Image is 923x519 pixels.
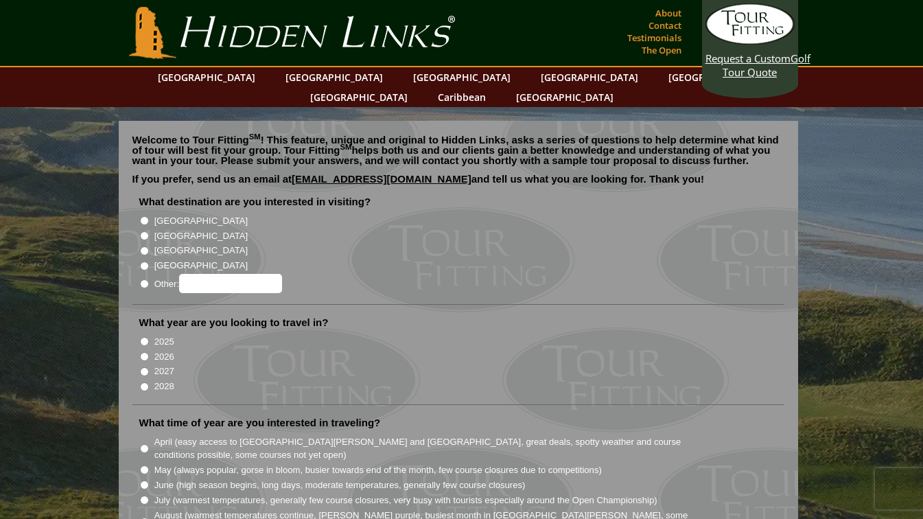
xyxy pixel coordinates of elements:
[662,67,773,87] a: [GEOGRAPHIC_DATA]
[638,41,685,60] a: The Open
[154,244,248,257] label: [GEOGRAPHIC_DATA]
[534,67,645,87] a: [GEOGRAPHIC_DATA]
[624,28,685,47] a: Testimonials
[154,463,602,477] label: May (always popular, gorse in bloom, busier towards end of the month, few course closures due to ...
[652,3,685,23] a: About
[705,3,795,79] a: Request a CustomGolf Tour Quote
[154,350,174,364] label: 2026
[154,435,706,462] label: April (easy access to [GEOGRAPHIC_DATA][PERSON_NAME] and [GEOGRAPHIC_DATA], great deals, spotty w...
[139,316,329,330] label: What year are you looking to travel in?
[705,51,791,65] span: Request a Custom
[154,380,174,393] label: 2028
[132,135,784,165] p: Welcome to Tour Fitting ! This feature, unique and original to Hidden Links, asks a series of que...
[132,174,784,194] p: If you prefer, send us an email at and tell us what you are looking for. Thank you!
[292,173,471,185] a: [EMAIL_ADDRESS][DOMAIN_NAME]
[151,67,262,87] a: [GEOGRAPHIC_DATA]
[154,259,248,273] label: [GEOGRAPHIC_DATA]
[154,335,174,349] label: 2025
[340,143,352,151] sup: SM
[154,214,248,228] label: [GEOGRAPHIC_DATA]
[279,67,390,87] a: [GEOGRAPHIC_DATA]
[509,87,620,107] a: [GEOGRAPHIC_DATA]
[249,132,261,141] sup: SM
[645,16,685,35] a: Contact
[139,195,371,209] label: What destination are you interested in visiting?
[154,274,282,293] label: Other:
[139,416,381,430] label: What time of year are you interested in traveling?
[154,229,248,243] label: [GEOGRAPHIC_DATA]
[154,365,174,378] label: 2027
[154,478,526,492] label: June (high season begins, long days, moderate temperatures, generally few course closures)
[303,87,414,107] a: [GEOGRAPHIC_DATA]
[431,87,493,107] a: Caribbean
[179,274,282,293] input: Other:
[154,494,657,507] label: July (warmest temperatures, generally few course closures, very busy with tourists especially aro...
[406,67,517,87] a: [GEOGRAPHIC_DATA]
